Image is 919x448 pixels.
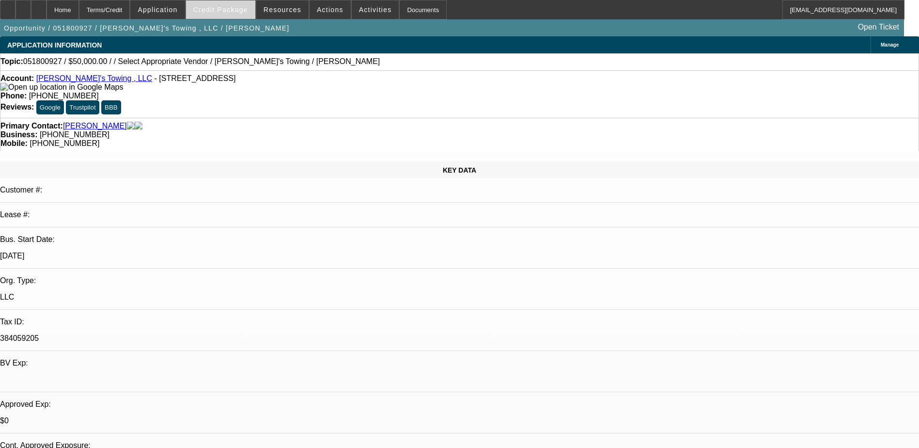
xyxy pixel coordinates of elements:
a: Open Ticket [854,19,903,35]
button: BBB [101,100,121,114]
span: - [STREET_ADDRESS] [155,74,236,82]
span: Actions [317,6,343,14]
strong: Reviews: [0,103,34,111]
span: 051800927 / $50,000.00 / / Select Appropriate Vendor / [PERSON_NAME]'s Towing / [PERSON_NAME] [23,57,380,66]
button: Resources [256,0,309,19]
strong: Mobile: [0,139,28,147]
img: linkedin-icon.png [135,122,142,130]
span: Manage [881,42,899,48]
button: Trustpilot [66,100,99,114]
button: Application [130,0,185,19]
strong: Account: [0,74,34,82]
strong: Primary Contact: [0,122,63,130]
span: Activities [359,6,392,14]
a: View Google Maps [0,83,123,91]
span: Opportunity / 051800927 / [PERSON_NAME]'s Towing , LLC / [PERSON_NAME] [4,24,289,32]
span: APPLICATION INFORMATION [7,41,102,49]
span: KEY DATA [443,166,476,174]
strong: Phone: [0,92,27,100]
span: [PHONE_NUMBER] [30,139,99,147]
span: Application [138,6,177,14]
strong: Business: [0,130,37,139]
button: Actions [310,0,351,19]
a: [PERSON_NAME]'s Towing , LLC [36,74,152,82]
img: facebook-icon.png [127,122,135,130]
span: [PHONE_NUMBER] [40,130,109,139]
button: Activities [352,0,399,19]
span: Credit Package [193,6,248,14]
button: Credit Package [186,0,255,19]
span: [PHONE_NUMBER] [29,92,99,100]
img: Open up location in Google Maps [0,83,123,92]
a: [PERSON_NAME] [63,122,127,130]
span: Resources [264,6,301,14]
button: Google [36,100,64,114]
strong: Topic: [0,57,23,66]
